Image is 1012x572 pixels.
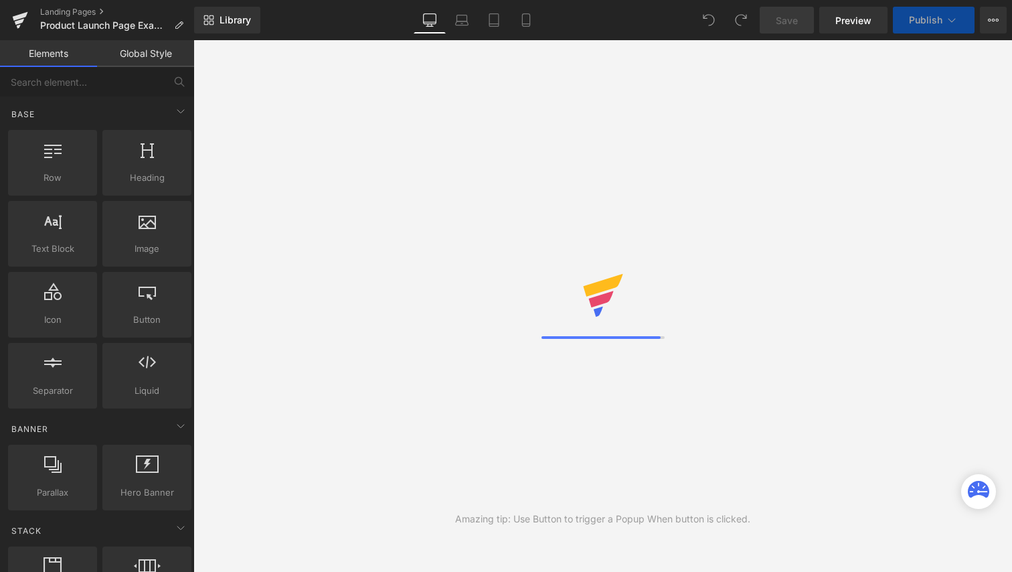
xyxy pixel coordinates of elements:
span: Banner [10,423,50,435]
a: Mobile [510,7,542,33]
a: Desktop [414,7,446,33]
span: Stack [10,524,43,537]
span: Base [10,108,36,121]
span: Separator [12,384,93,398]
button: Publish [893,7,975,33]
span: Row [12,171,93,185]
span: Image [106,242,187,256]
span: Heading [106,171,187,185]
a: Global Style [97,40,194,67]
button: Redo [728,7,754,33]
span: Library [220,14,251,26]
span: Product Launch Page Example [40,20,169,31]
span: Button [106,313,187,327]
span: Icon [12,313,93,327]
span: Save [776,13,798,27]
a: New Library [194,7,260,33]
span: Parallax [12,486,93,500]
span: Publish [909,15,942,25]
a: Preview [819,7,888,33]
span: Liquid [106,384,187,398]
a: Laptop [446,7,478,33]
div: Amazing tip: Use Button to trigger a Popup When button is clicked. [455,512,750,526]
a: Tablet [478,7,510,33]
span: Hero Banner [106,486,187,500]
button: More [980,7,1007,33]
a: Landing Pages [40,7,194,17]
span: Preview [835,13,871,27]
span: Text Block [12,242,93,256]
button: Undo [695,7,722,33]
